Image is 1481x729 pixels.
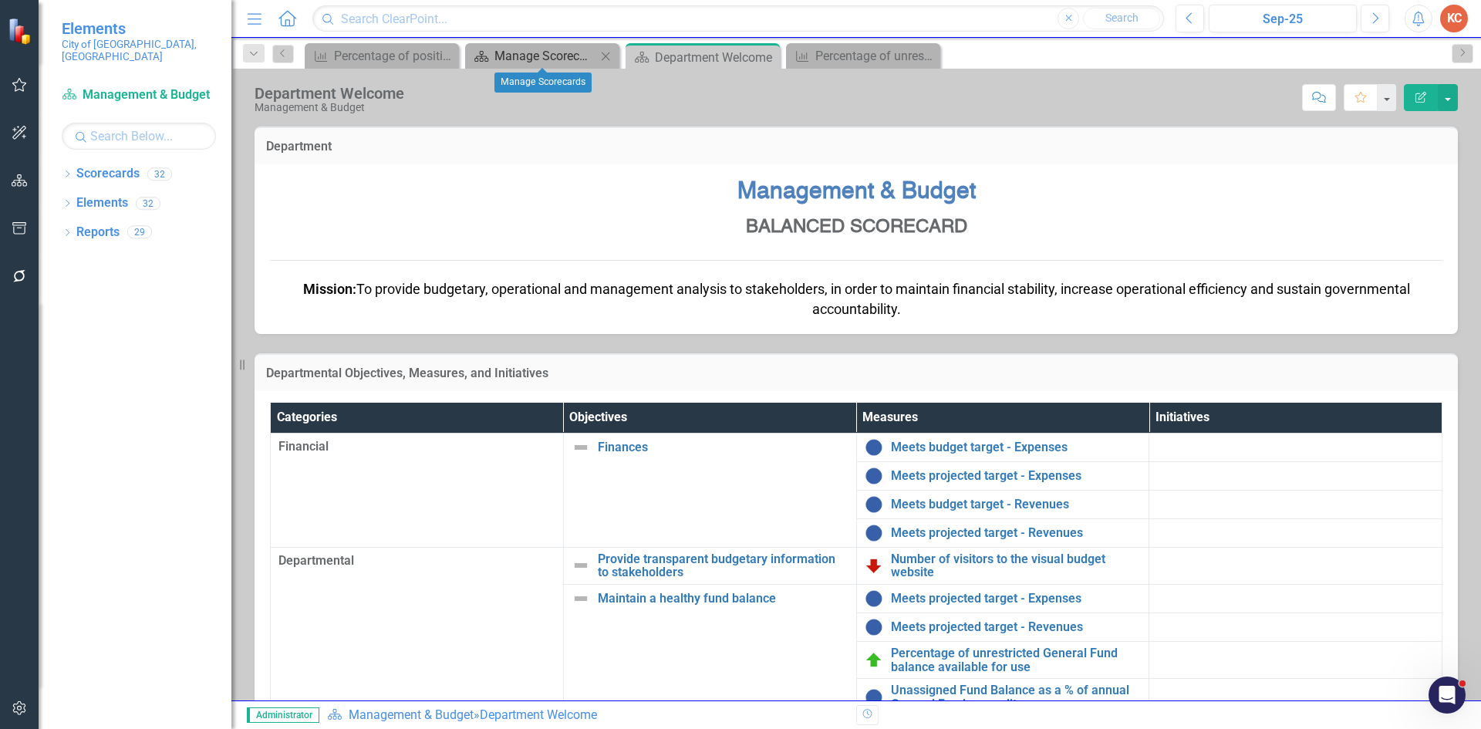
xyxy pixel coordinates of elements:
[62,38,216,63] small: City of [GEOGRAPHIC_DATA], [GEOGRAPHIC_DATA]
[598,440,848,454] a: Finances
[856,461,1149,490] td: Double-Click to Edit Right Click for Context Menu
[891,498,1142,511] a: Meets budget target - Revenues
[563,547,856,584] td: Double-Click to Edit Right Click for Context Menu
[1214,10,1351,29] div: Sep-25
[255,102,404,113] div: Management & Budget
[255,85,404,102] div: Department Welcome
[469,46,596,66] a: Manage Scorecards
[856,679,1149,716] td: Double-Click to Edit Right Click for Context Menu
[76,194,128,212] a: Elements
[856,490,1149,518] td: Double-Click to Edit Right Click for Context Menu
[312,5,1164,32] input: Search ClearPoint...
[891,683,1142,710] a: Unassigned Fund Balance as a % of annual General Fund expenditures
[62,123,216,150] input: Search Below...
[8,18,35,45] img: ClearPoint Strategy
[856,585,1149,613] td: Double-Click to Edit Right Click for Context Menu
[62,19,216,38] span: Elements
[76,165,140,183] a: Scorecards
[891,620,1142,634] a: Meets projected target - Revenues
[598,592,848,606] a: Maintain a healthy fund balance
[563,585,856,716] td: Double-Click to Edit Right Click for Context Menu
[865,524,883,542] img: No data
[266,366,1446,380] h3: Departmental Objectives, Measures, and Initiatives
[309,46,455,66] a: Percentage of position control transactions processed [DATE]
[136,197,160,210] div: 32
[865,688,883,707] img: No data
[598,552,848,579] a: Provide transparent budgetary information to stakeholders
[891,552,1142,579] a: Number of visitors to the visual budget website
[572,438,590,457] img: Not Defined
[856,642,1149,679] td: Double-Click to Edit Right Click for Context Menu
[480,707,597,722] div: Department Welcome
[856,547,1149,584] td: Double-Click to Edit Right Click for Context Menu
[856,613,1149,642] td: Double-Click to Edit Right Click for Context Menu
[62,86,216,104] a: Management & Budget
[891,469,1142,483] a: Meets projected target - Expenses
[737,181,976,204] span: Management & Budget
[865,495,883,514] img: No data
[334,46,455,66] div: Percentage of position control transactions processed [DATE]
[572,589,590,608] img: Not Defined
[349,707,474,722] a: Management & Budget
[856,433,1149,461] td: Double-Click to Edit Right Click for Context Menu
[127,226,152,239] div: 29
[865,651,883,670] img: On Target
[494,46,596,66] div: Manage Scorecards
[266,140,1446,154] h3: Department
[891,592,1142,606] a: Meets projected target - Expenses
[271,433,564,547] td: Double-Click to Edit
[572,556,590,575] img: Not Defined
[147,167,172,181] div: 32
[76,224,120,241] a: Reports
[278,552,555,570] span: Departmental
[865,556,883,575] img: Below Target
[1429,677,1466,714] iframe: Intercom live chat
[247,707,319,723] span: Administrator
[494,73,592,93] div: Manage Scorecards
[865,438,883,457] img: No data
[865,589,883,608] img: No data
[891,526,1142,540] a: Meets projected target - Revenues
[303,281,1410,317] span: To provide budgetary, operational and management analysis to stakeholders, in order to maintain f...
[303,281,356,297] strong: Mission:
[790,46,936,66] a: Percentage of unrestricted General Fund balance available for use
[815,46,936,66] div: Percentage of unrestricted General Fund balance available for use
[655,48,776,67] div: Department Welcome
[327,707,845,724] div: »
[856,518,1149,547] td: Double-Click to Edit Right Click for Context Menu
[1440,5,1468,32] button: KC
[746,218,967,237] span: BALANCED SCORECARD
[1083,8,1160,29] button: Search
[891,440,1142,454] a: Meets budget target - Expenses
[865,467,883,485] img: No data
[891,646,1142,673] a: Percentage of unrestricted General Fund balance available for use
[1105,12,1139,24] span: Search
[278,438,555,456] span: Financial
[563,433,856,547] td: Double-Click to Edit Right Click for Context Menu
[865,618,883,636] img: No data
[1209,5,1357,32] button: Sep-25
